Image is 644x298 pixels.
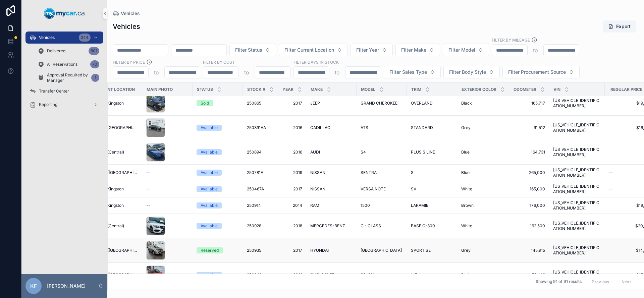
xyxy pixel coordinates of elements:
a: Available [197,202,239,208]
a: GRAND CHEROKEE [361,101,403,106]
a: 2016 [282,150,302,155]
span: [GEOGRAPHIC_DATA] [361,248,402,253]
a: 2016 [282,125,302,130]
span: Exterior Color [462,87,496,92]
span: PLUS S LINE [411,150,435,155]
span: Blue [461,150,470,155]
a: Available [197,170,239,176]
a: MyCar ([GEOGRAPHIC_DATA]) [93,248,138,253]
a: 250467A [247,186,274,192]
a: 59,448 [513,272,545,278]
span: STANDARD [411,125,433,130]
a: 164,731 [513,150,545,155]
a: OVERLAND [411,101,453,106]
span: White [461,223,472,229]
a: MyCar Kingston [93,203,138,208]
span: Regular Price [610,87,642,92]
p: to [533,46,538,54]
span: Grey [461,125,471,130]
span: S4 [361,150,366,155]
button: Select Button [279,44,348,56]
a: MyCar ([GEOGRAPHIC_DATA]) [93,170,138,175]
span: SPARK [361,272,374,278]
a: Available [197,223,239,229]
button: Select Button [384,66,441,78]
span: Odometer [514,87,536,92]
span: MyCar (Central) [93,150,124,155]
span: -- [609,170,613,175]
a: JEEP [310,101,353,106]
span: JEEP [310,101,320,106]
a: 176,000 [513,203,545,208]
a: 265,000 [513,170,545,175]
span: Filter Make [401,47,426,53]
span: Filter Sales Type [389,69,427,75]
span: Trim [411,87,421,92]
a: [US_VEHICLE_IDENTIFICATION_NUMBER] [553,270,601,280]
span: [US_VEHICLE_IDENTIFICATION_NUMBER] [553,98,601,109]
span: 250391AA [247,125,266,130]
p: to [335,68,340,76]
span: [US_VEHICLE_IDENTIFICATION_NUMBER] [553,122,601,133]
a: Sold [197,100,239,106]
label: FILTER BY COST [203,59,235,65]
a: 91,512 [513,125,545,130]
a: NISSAN [310,170,353,175]
button: Select Button [502,66,580,78]
div: Reserved [201,247,219,253]
a: Brown [461,203,505,208]
span: 2017 [282,186,302,192]
span: -- [146,203,150,208]
a: MyCar (Central) [93,223,138,229]
a: [US_VEHICLE_IDENTIFICATION_NUMBER] [553,184,601,194]
span: -- [146,186,150,192]
span: 250914 [247,203,261,208]
span: Filter Current Location [284,47,334,53]
a: 250894 [247,150,274,155]
a: Available [197,125,239,131]
img: App logo [44,8,85,19]
a: Approval Required by Manager1 [34,72,103,84]
span: Make [311,87,323,92]
span: MERCEDES-BENZ [310,223,345,229]
span: 250894 [247,150,262,155]
span: MyCar Kingston [93,101,124,106]
span: 1500 [361,203,370,208]
a: [US_VEHICLE_IDENTIFICATION_NUMBER] [553,245,601,256]
span: Stock # [247,87,265,92]
a: Available [197,186,239,192]
span: Black [461,101,472,106]
a: 250781A [247,170,274,175]
a: MyCar ([GEOGRAPHIC_DATA]) [93,272,138,278]
a: [US_VEHICLE_IDENTIFICATION_NUMBER] [553,167,601,178]
a: 250865 [247,101,274,106]
label: FILTER BY PRICE [113,59,145,65]
span: CHEVROLET [310,272,334,278]
span: 2017 [282,101,302,106]
a: S4 [361,150,403,155]
span: 162,500 [513,223,545,229]
a: 145,915 [513,248,545,253]
a: Available [197,272,239,278]
a: Black [461,101,505,106]
a: MyCar [GEOGRAPHIC_DATA] [93,125,138,130]
span: 165,000 [513,186,545,192]
span: 250935 [247,248,261,253]
p: to [244,68,249,76]
span: Filter Year [356,47,379,53]
a: MyCar Kingston [93,186,138,192]
div: Available [201,149,218,155]
div: 1 [91,74,99,82]
div: Available [201,272,218,278]
span: MyCar Kingston [93,186,124,192]
a: Vehicles [113,10,140,17]
span: Vehicles [121,10,140,17]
